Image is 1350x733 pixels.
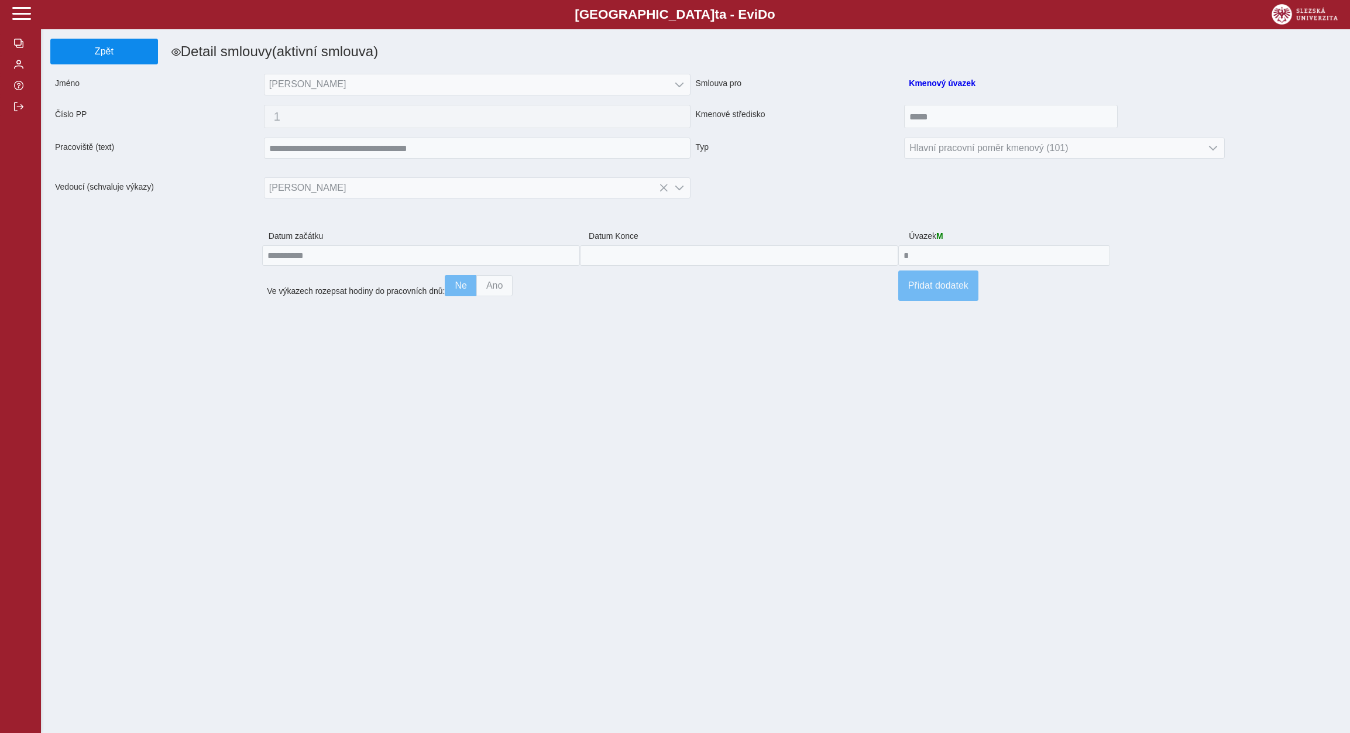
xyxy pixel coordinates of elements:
span: Pracoviště (text) [50,138,264,159]
span: 1 [274,110,681,124]
span: Číslo PP [50,105,264,128]
span: Kmenové středisko [691,105,904,128]
span: Úvazek [904,227,1011,245]
span: (aktivní smlouva) [272,43,378,59]
div: Ve výkazech rozepsat hodiny do pracovních dnů: [262,270,898,301]
button: Přidat dodatek [898,270,978,301]
span: t [714,7,719,22]
span: Smlouva pro [691,74,904,95]
span: Zpět [56,46,153,57]
span: Přidat dodatek [908,280,968,291]
span: o [767,7,775,22]
span: Datum začátku [264,227,584,245]
img: logo_web_su.png [1272,4,1338,25]
span: Jméno [50,74,264,95]
b: [GEOGRAPHIC_DATA] a - Evi [35,7,1315,22]
button: Zpět [50,39,158,64]
span: D [758,7,767,22]
span: M [936,231,943,241]
a: Kmenový úvazek [909,78,975,88]
span: Typ [691,138,904,159]
span: Vedoucí (schvaluje výkazy) [50,177,264,198]
button: 1 [264,105,691,128]
span: Datum Konce [584,227,904,245]
h1: Detail smlouvy [158,39,803,64]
